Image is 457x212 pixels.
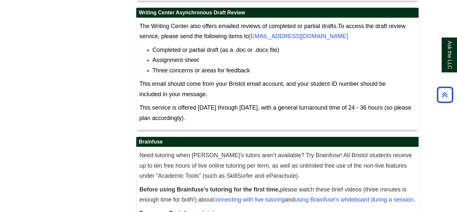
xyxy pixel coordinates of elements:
span: Three concerns or areas for feedback [153,67,250,74]
a: using Brainfuse's whiteboard during a session [295,196,414,203]
span: This email should come from your Bristol email account, and your student ID number should be incl... [140,81,386,98]
strong: Before using Brainfuse's tutoring for the first time, [140,186,280,193]
h2: Brainfuse [136,137,419,147]
a: [EMAIL_ADDRESS][DOMAIN_NAME] [249,33,348,39]
span: Need tutoring when [PERSON_NAME]'s tutors aren't available? Try Brainfuse! All Bristol students r... [140,152,412,179]
span: Assignment sheet [153,57,199,63]
span: This service is offered [DATE] through [DATE], with a general turnaround time of 24 - 36 hours (s... [140,104,411,121]
a: Back to Top [435,90,455,99]
h2: Writing Center Asynchronous Draft Review [136,8,419,18]
span: The Writing Center also offers emailed reviews of completed or partial drafts. [140,23,338,29]
span: Completed or partial draft (as a .doc or .docx file) [153,47,279,53]
a: connecting with live tutoring [213,196,285,203]
span: please watch these brief videos (three minutes is enough time for both!) about and . [140,186,415,203]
